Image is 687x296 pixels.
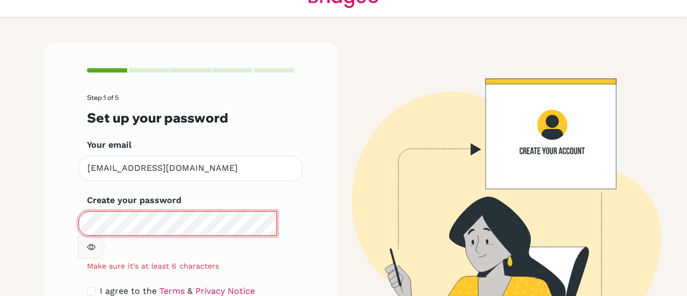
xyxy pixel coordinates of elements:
span: Step 1 of 5 [87,93,119,102]
input: Insert your email* [78,156,303,181]
label: Create your password [87,194,181,207]
span: & [187,286,193,296]
label: Your email [87,139,131,151]
a: Privacy Notice [195,286,255,296]
span: I agree to the [100,286,157,296]
div: Make sure it's at least 6 characters [78,261,303,272]
h3: Set up your password [87,110,294,126]
a: Terms [159,286,185,296]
